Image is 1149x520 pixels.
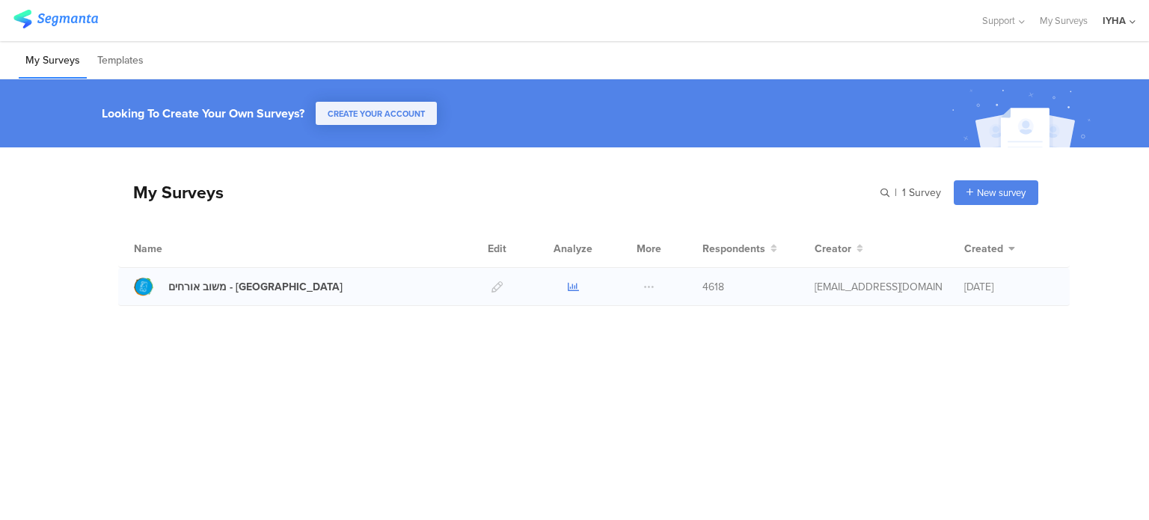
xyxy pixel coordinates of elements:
button: Respondents [702,241,777,257]
div: [DATE] [964,279,1054,295]
div: Analyze [551,230,595,267]
li: My Surveys [19,43,87,79]
span: 1 Survey [902,185,941,201]
img: segmanta logo [13,10,98,28]
span: New survey [977,186,1026,200]
button: CREATE YOUR ACCOUNT [316,102,437,125]
button: Created [964,241,1015,257]
button: Creator [815,241,863,257]
div: Edit [481,230,513,267]
span: Creator [815,241,851,257]
div: ofir@iyha.org.il [815,279,942,295]
div: Looking To Create Your Own Surveys? [102,105,304,122]
span: Respondents [702,241,765,257]
a: משוב אורחים - [GEOGRAPHIC_DATA] [134,277,343,296]
span: Support [982,13,1015,28]
span: | [892,185,899,201]
div: IYHA [1103,13,1126,28]
span: Created [964,241,1003,257]
div: More [633,230,665,267]
div: משוב אורחים - בית שאן [168,279,343,295]
span: 4618 [702,279,724,295]
div: Name [134,241,224,257]
img: create_account_image.svg [946,84,1100,152]
li: Templates [91,43,150,79]
div: My Surveys [118,180,224,205]
span: CREATE YOUR ACCOUNT [328,108,425,120]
